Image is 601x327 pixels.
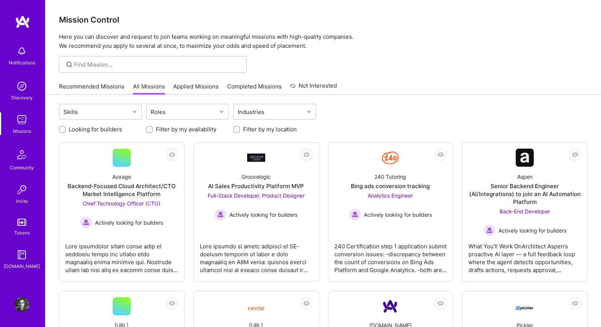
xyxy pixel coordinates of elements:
img: teamwork [14,112,29,127]
h3: Mission Control [59,15,587,24]
label: Filter by my availability [156,125,216,133]
span: Actively looking for builders [230,211,297,219]
img: Company Logo [247,154,265,161]
label: Filter by my location [243,125,297,133]
img: Company Logo [247,300,265,313]
div: 240 Certification step 1 application submit conversion issues: -discrepancy between the count of ... [334,236,447,274]
i: icon EyeClosed [438,300,444,306]
span: Actively looking for builders [498,227,566,234]
span: Actively looking for builders [364,211,432,219]
div: Aspen [517,173,533,181]
div: [DOMAIN_NAME] [4,262,40,270]
span: Full-Stack Developer, Product Designer [208,192,305,199]
span: Actively looking for builders [95,219,163,227]
div: Notifications [9,59,35,67]
div: Senior Backend Engineer (AI/Integrations) to join an AI Automation Platform [468,182,581,206]
div: Missions [13,127,31,135]
input: Find Mission... [74,61,241,68]
img: discovery [14,79,29,94]
div: Community [10,164,34,172]
div: Invite [16,197,28,205]
i: icon EyeClosed [169,152,175,158]
span: Chief Technology Officer (CTO) [83,200,160,207]
a: Completed Missions [227,82,282,95]
img: Actively looking for builders [483,224,495,236]
div: Lore ipsumdo si ametc adipisci el SE-doeiusm temporin ut labor e dolo magnaaliq en A8M venia: qui... [200,236,313,274]
a: Recommended Missions [59,82,124,95]
div: Groovelogic [242,173,271,181]
p: Here you can discover and request to join teams working on meaningful missions with high-quality ... [59,32,587,50]
i: icon Chevron [133,110,136,114]
div: Roles [149,106,168,117]
i: icon EyeClosed [572,300,578,306]
img: logo [15,15,30,29]
i: icon EyeClosed [438,152,444,158]
img: Invite [14,182,29,197]
div: Backend-Focused Cloud Architect/CTO Market Intelligence Platform [65,182,178,198]
img: Company Logo [516,300,534,313]
div: AI Sales Productivity Platform MVP [208,182,304,190]
div: Skills [62,106,80,117]
div: Lore ipsumdolor sitam conse adip el seddoeiu tempo inc utlabo etdo magnaaliq enima minimve qui. N... [65,236,178,274]
i: icon EyeClosed [304,152,310,158]
a: User Avatar [12,297,31,312]
div: Bing ads conversion tracking [351,182,430,190]
a: Not Interested [290,81,337,95]
img: bell [14,44,29,59]
img: Actively looking for builders [349,208,361,221]
img: User Avatar [14,297,29,312]
i: icon EyeClosed [304,300,310,306]
img: Actively looking for builders [80,216,92,228]
div: Industries [236,106,266,117]
span: Back-End Developer [500,208,550,214]
div: What You’ll Work OnArchitect Aspen’s proactive AI layer — a full feedback loop where the agent de... [468,236,581,274]
div: 240 Tutoring [374,173,406,181]
i: icon EyeClosed [572,152,578,158]
a: Company LogoAspenSenior Backend Engineer (AI/Integrations) to join an AI Automation PlatformBack-... [468,149,581,275]
img: Company Logo [516,149,534,167]
i: icon EyeClosed [169,300,175,306]
img: Company Logo [381,297,399,315]
img: tokens [17,219,26,226]
img: Actively looking for builders [214,208,227,221]
a: Company LogoGroovelogicAI Sales Productivity Platform MVPFull-Stack Developer, Product Designer A... [200,149,313,275]
div: Tokens [14,229,30,237]
a: All Missions [133,82,165,95]
img: guide book [14,247,29,262]
a: Company Logo240 TutoringBing ads conversion trackingAnalytics Engineer Actively looking for build... [334,149,447,275]
img: Community [13,146,31,164]
img: Company Logo [381,149,399,167]
i: icon Chevron [220,110,223,114]
i: icon SearchGrey [65,60,74,69]
a: Applied Missions [173,82,219,95]
span: Analytics Engineer [368,192,413,199]
i: icon Chevron [307,110,311,114]
div: Discovery [11,94,33,102]
div: Auxage [112,173,131,181]
label: Looking for builders [69,125,122,133]
a: AuxageBackend-Focused Cloud Architect/CTO Market Intelligence PlatformChief Technology Officer (C... [65,149,178,275]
